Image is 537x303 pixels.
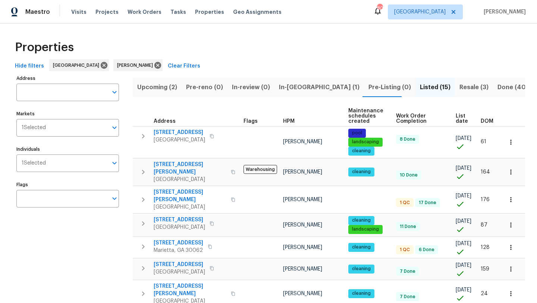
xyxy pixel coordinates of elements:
label: Individuals [16,147,119,151]
span: [PERSON_NAME] [481,8,526,16]
span: 6 Done [416,247,437,253]
span: [PERSON_NAME] [283,222,322,228]
span: Pre-Listing (0) [368,82,411,93]
span: Tasks [170,9,186,15]
span: Work Orders [128,8,161,16]
span: cleaning [349,244,374,250]
span: 1 QC [397,247,413,253]
span: Maestro [25,8,50,16]
span: [STREET_ADDRESS] [154,216,205,224]
span: 164 [481,169,490,175]
span: Clear Filters [168,62,200,71]
span: [STREET_ADDRESS] [154,261,205,268]
span: [GEOGRAPHIC_DATA] [154,268,205,276]
span: [DATE] [456,241,471,246]
span: pool [349,130,365,136]
span: In-[GEOGRAPHIC_DATA] (1) [279,82,359,93]
span: [STREET_ADDRESS] [154,239,203,247]
button: Open [109,193,120,204]
span: Geo Assignments [233,8,282,16]
span: 1 Selected [22,160,46,166]
span: [PERSON_NAME] [283,266,322,272]
span: [PERSON_NAME] [283,139,322,144]
label: Markets [16,112,119,116]
span: Maintenance schedules created [348,108,383,124]
span: Visits [71,8,87,16]
span: [DATE] [456,287,471,293]
span: Properties [15,44,74,51]
span: Address [154,119,176,124]
button: Hide filters [12,59,47,73]
span: Work Order Completion [396,113,443,124]
span: cleaning [349,148,374,154]
span: 176 [481,197,490,202]
div: 80 [377,4,382,12]
span: Projects [95,8,119,16]
span: [DATE] [456,193,471,199]
span: Upcoming (2) [137,82,177,93]
span: 10 Done [397,172,421,178]
span: landscaping [349,139,382,145]
span: DOM [481,119,493,124]
span: [DATE] [456,263,471,268]
span: [DATE] [456,136,471,141]
span: [PERSON_NAME] [283,197,322,202]
span: List date [456,113,468,124]
span: Listed (15) [420,82,450,93]
span: Warehousing [244,165,277,174]
span: 128 [481,245,490,250]
button: Clear Filters [165,59,203,73]
span: [PERSON_NAME] [117,62,156,69]
span: 7 Done [397,268,418,275]
span: [STREET_ADDRESS][PERSON_NAME] [154,282,226,297]
span: 7 Done [397,294,418,300]
span: Properties [195,8,224,16]
span: [GEOGRAPHIC_DATA] [154,136,205,144]
span: Marietta, GA 30062 [154,247,203,254]
span: 1 QC [397,200,413,206]
span: Flags [244,119,258,124]
span: cleaning [349,169,374,175]
span: In-review (0) [232,82,270,93]
div: [PERSON_NAME] [113,59,163,71]
label: Address [16,76,119,81]
button: Open [109,122,120,133]
span: landscaping [349,226,382,232]
span: [GEOGRAPHIC_DATA] [394,8,446,16]
span: [STREET_ADDRESS][PERSON_NAME] [154,188,226,203]
span: [STREET_ADDRESS] [154,129,205,136]
span: [GEOGRAPHIC_DATA] [53,62,102,69]
span: 87 [481,222,487,228]
span: cleaning [349,217,374,224]
span: 61 [481,139,486,144]
button: Open [109,87,120,97]
span: 24 [481,291,488,296]
span: HPM [283,119,295,124]
span: [STREET_ADDRESS][PERSON_NAME] [154,161,226,176]
span: Pre-reno (0) [186,82,223,93]
button: Open [109,158,120,168]
span: 1 Selected [22,125,46,131]
span: 8 Done [397,136,418,143]
span: [DATE] [456,166,471,171]
span: [GEOGRAPHIC_DATA] [154,176,226,183]
span: [GEOGRAPHIC_DATA] [154,224,205,231]
span: [PERSON_NAME] [283,169,322,175]
div: [GEOGRAPHIC_DATA] [49,59,109,71]
span: Resale (3) [459,82,489,93]
span: [PERSON_NAME] [283,245,322,250]
span: 17 Done [416,200,439,206]
span: cleaning [349,266,374,272]
span: [GEOGRAPHIC_DATA] [154,203,226,211]
span: Done (40) [497,82,528,93]
span: 11 Done [397,224,419,230]
span: cleaning [349,290,374,297]
label: Flags [16,182,119,187]
span: 159 [481,266,489,272]
span: Hide filters [15,62,44,71]
span: [PERSON_NAME] [283,291,322,296]
span: [DATE] [456,219,471,224]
